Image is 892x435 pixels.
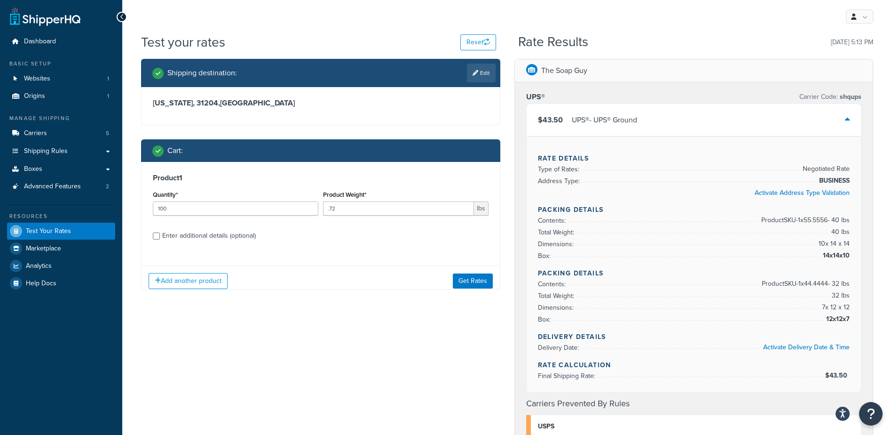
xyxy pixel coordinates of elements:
a: Test Your Rates [7,223,115,240]
h4: Delivery Details [538,332,850,342]
h4: Rate Details [538,153,850,163]
span: Carriers [24,129,47,137]
span: Contents: [538,216,568,226]
a: Activate Delivery Date & Time [763,342,850,352]
span: Origins [24,92,45,100]
label: Quantity* [153,191,178,198]
span: Delivery Date: [538,343,581,353]
span: 12x12x7 [824,314,850,325]
span: Address Type: [538,176,582,186]
h2: Rate Results [518,35,588,49]
a: Activate Address Type Validation [755,188,850,198]
span: 14x14x10 [821,250,850,261]
a: Websites1 [7,70,115,88]
div: Enter additional details (optional) [162,229,256,242]
p: Carrier Code: [799,90,861,104]
h4: Carriers Prevented By Rules [526,397,862,410]
span: 5 [106,129,109,137]
span: Websites [24,75,50,83]
span: Shipping Rules [24,147,68,155]
p: [DATE] 5:13 PM [831,36,873,49]
span: Help Docs [26,280,56,288]
span: Marketplace [26,245,61,253]
span: Contents: [538,279,568,289]
span: 1 [107,75,109,83]
a: Help Docs [7,275,115,292]
li: Carriers [7,125,115,142]
a: Marketplace [7,240,115,257]
span: Test Your Rates [26,227,71,235]
span: lbs [474,201,489,216]
h4: Rate Calculation [538,360,850,370]
span: 32 lbs [829,290,850,301]
a: Carriers5 [7,125,115,142]
li: Origins [7,88,115,105]
span: 7 x 12 x 12 [820,302,850,313]
li: Websites [7,70,115,88]
h4: Packing Details [538,205,850,215]
span: Dimensions: [538,239,576,249]
span: $43.50 [538,114,563,125]
span: Box: [538,314,553,324]
span: Analytics [26,262,52,270]
input: Enter additional details (optional) [153,233,160,240]
a: Shipping Rules [7,143,115,160]
input: 0.00 [323,201,474,216]
h2: Cart : [167,146,183,155]
button: Reset [460,34,496,50]
h2: Shipping destination : [167,69,237,77]
div: Basic Setup [7,60,115,68]
span: Dimensions: [538,303,576,313]
span: Final Shipping Rate: [538,371,598,381]
span: Total Weight: [538,291,576,301]
h3: UPS® [526,92,545,102]
span: 2 [106,183,109,191]
button: Add another product [149,273,228,289]
span: Boxes [24,165,42,173]
span: shqups [838,92,861,102]
label: Product Weight* [323,191,366,198]
span: 40 lbs [829,226,850,238]
button: Get Rates [453,274,493,289]
span: Total Weight: [538,227,576,237]
span: Product SKU-1 x 44.4444 - 32 lbs [759,278,850,290]
a: Origins1 [7,88,115,105]
button: Open Resource Center [859,402,883,426]
span: Dashboard [24,38,56,46]
h3: Product 1 [153,173,489,183]
li: Advanced Features [7,178,115,195]
p: The Soap Guy [541,64,587,77]
a: Edit [467,64,496,82]
div: Manage Shipping [7,114,115,122]
span: $43.50 [825,371,850,380]
div: USPS [538,420,854,433]
div: UPS® - UPS® Ground [572,113,637,127]
h3: [US_STATE], 31204 , [GEOGRAPHIC_DATA] [153,98,489,108]
span: Negotiated Rate [800,163,850,175]
a: Advanced Features2 [7,178,115,195]
span: Type of Rates: [538,164,582,174]
span: Box: [538,251,553,261]
a: Dashboard [7,33,115,50]
a: Boxes [7,161,115,178]
span: BUSINESS [817,175,850,186]
input: 0.0 [153,201,318,216]
span: 1 [107,92,109,100]
h4: Packing Details [538,268,850,278]
a: Analytics [7,258,115,274]
span: Advanced Features [24,183,81,191]
div: Resources [7,212,115,220]
span: Product SKU-1 x 55.5556 - 40 lbs [759,215,850,226]
span: 10 x 14 x 14 [816,238,850,250]
h1: Test your rates [141,33,225,51]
